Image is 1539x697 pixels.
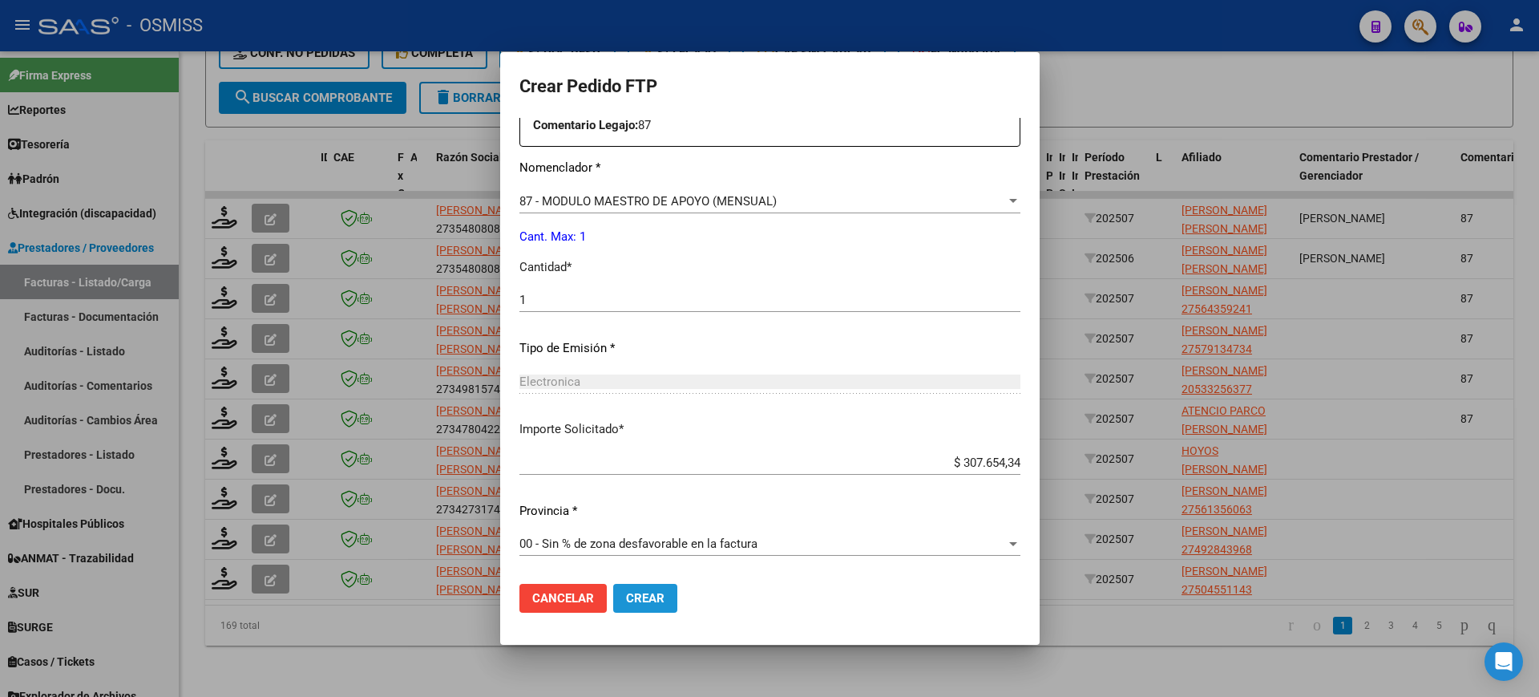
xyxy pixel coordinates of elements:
[519,228,1020,246] p: Cant. Max: 1
[613,584,677,613] button: Crear
[532,591,594,606] span: Cancelar
[519,339,1020,358] p: Tipo de Emisión *
[519,375,580,389] span: Electronica
[1484,642,1523,681] div: Open Intercom Messenger
[519,537,757,551] span: 00 - Sin % de zona desfavorable en la factura
[519,502,1020,521] p: Provincia *
[519,71,1020,102] h2: Crear Pedido FTP
[533,118,638,132] strong: Comentario Legajo:
[626,591,664,606] span: Crear
[519,194,777,209] span: 87 - MODULO MAESTRO DE APOYO (MENSUAL)
[519,584,607,613] button: Cancelar
[519,258,1020,277] p: Cantidad
[519,420,1020,439] p: Importe Solicitado
[519,159,1020,177] p: Nomenclador *
[533,116,1020,135] p: 87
